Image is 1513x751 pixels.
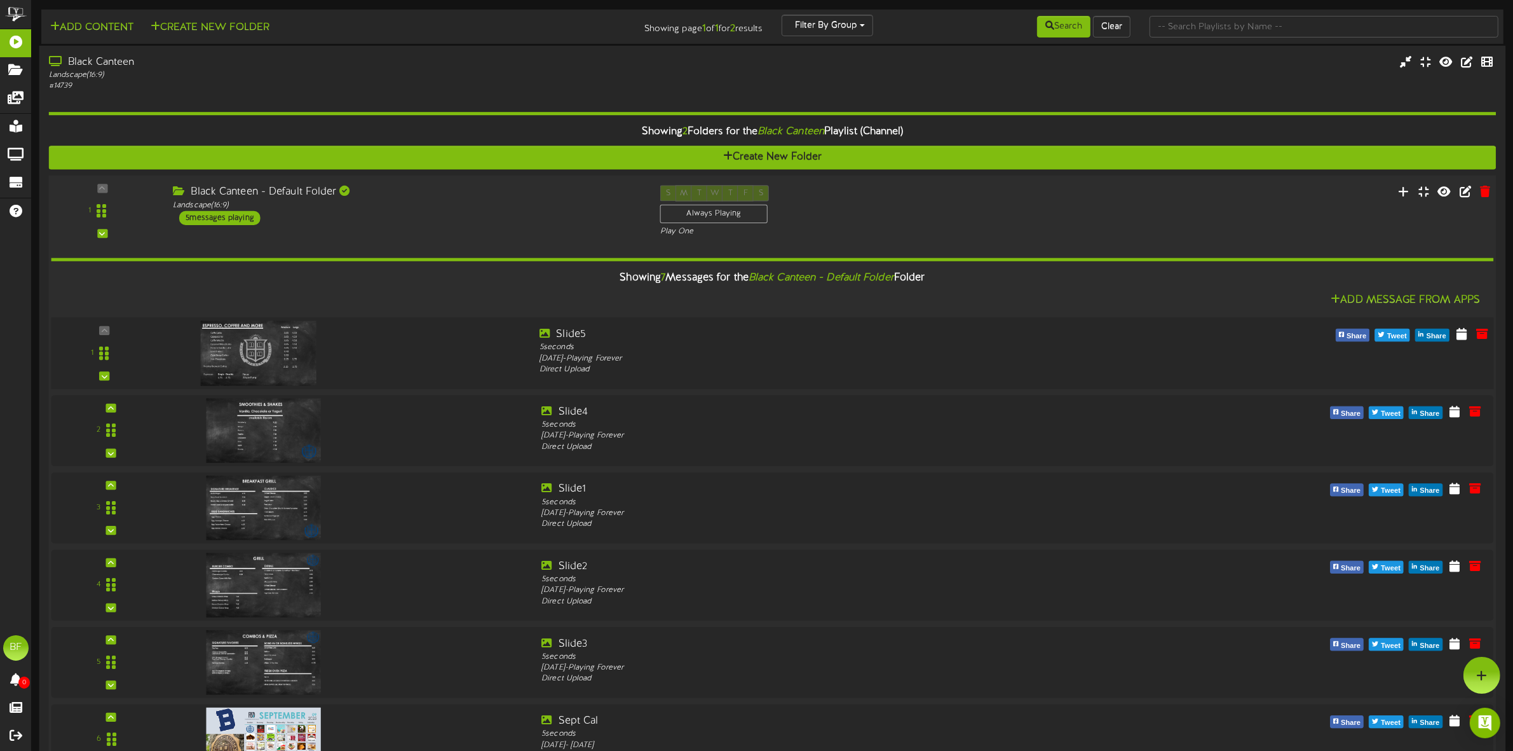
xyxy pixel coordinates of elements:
[682,126,688,137] span: 2
[541,441,1123,452] div: Direct Upload
[1375,329,1410,341] button: Tweet
[1330,483,1364,496] button: Share
[41,265,1503,292] div: Showing Messages for the Folder
[206,476,320,540] img: 580212ec-9bfb-4034-b371-25bc592df68d.jpg
[1409,561,1442,574] button: Share
[49,55,641,70] div: Black Canteen
[730,23,735,34] strong: 2
[541,651,1123,662] div: 5 seconds
[541,431,1123,441] div: [DATE] - Playing Forever
[1344,329,1369,343] span: Share
[757,126,824,137] i: Black Canteen
[1338,562,1363,575] span: Share
[715,23,719,34] strong: 1
[1417,562,1442,575] span: Share
[1338,484,1363,498] span: Share
[1417,638,1442,652] span: Share
[1378,484,1403,498] span: Tweet
[1330,561,1364,574] button: Share
[1470,708,1500,738] div: Open Intercom Messenger
[539,327,1127,342] div: Slide5
[1336,329,1370,341] button: Share
[1369,715,1404,728] button: Tweet
[1409,638,1442,651] button: Share
[527,15,773,36] div: Showing page of for results
[1417,716,1442,730] span: Share
[541,714,1123,729] div: Sept Cal
[1093,16,1130,38] button: Clear
[1327,292,1484,308] button: Add Message From Apps
[1369,483,1404,496] button: Tweet
[97,734,101,745] div: 6
[702,23,706,34] strong: 1
[660,226,1007,237] div: Play One
[18,677,30,689] span: 0
[541,497,1123,507] div: 5 seconds
[1150,16,1498,38] input: -- Search Playlists by Name --
[1378,562,1403,575] span: Tweet
[173,200,641,210] div: Landscape ( 16:9 )
[49,70,641,81] div: Landscape ( 16:9 )
[1417,407,1442,421] span: Share
[541,420,1123,431] div: 5 seconds
[206,398,320,462] img: 43ec7098-37ac-4ef1-80b3-ae11305711d0.jpg
[661,272,665,284] span: 7
[1338,716,1363,730] span: Share
[147,20,273,36] button: Create New Folder
[539,353,1127,364] div: [DATE] - Playing Forever
[1378,407,1403,421] span: Tweet
[541,574,1123,585] div: 5 seconds
[1417,484,1442,498] span: Share
[1369,406,1404,419] button: Tweet
[541,740,1123,750] div: [DATE] - [DATE]
[541,729,1123,740] div: 5 seconds
[1330,715,1364,728] button: Share
[541,560,1123,574] div: Slide2
[541,482,1123,497] div: Slide1
[1330,638,1364,651] button: Share
[541,405,1123,420] div: Slide4
[1385,329,1409,343] span: Tweet
[782,15,873,36] button: Filter By Group
[1369,561,1404,574] button: Tweet
[206,553,320,617] img: 1415801f-736c-4119-96e5-ec38e188204e.jpg
[49,81,641,92] div: # 14739
[541,585,1123,596] div: [DATE] - Playing Forever
[749,272,894,284] i: Black Canteen - Default Folder
[541,673,1123,684] div: Direct Upload
[539,342,1127,354] div: 5 seconds
[1338,638,1363,652] span: Share
[39,118,1506,146] div: Showing Folders for the Playlist (Channel)
[49,146,1496,169] button: Create New Folder
[173,185,641,200] div: Black Canteen - Default Folder
[539,364,1127,376] div: Direct Upload
[1409,483,1442,496] button: Share
[1037,16,1090,38] button: Search
[541,663,1123,673] div: [DATE] - Playing Forever
[1378,638,1403,652] span: Tweet
[541,637,1123,651] div: Slide3
[1330,406,1364,419] button: Share
[179,211,261,225] div: 5 messages playing
[46,20,137,36] button: Add Content
[1409,406,1442,419] button: Share
[1369,638,1404,651] button: Tweet
[206,630,320,694] img: 73a72793-dc47-4450-b33a-98a76cc383d2.jpg
[660,204,768,223] div: Always Playing
[541,508,1123,519] div: [DATE] - Playing Forever
[1409,715,1442,728] button: Share
[1415,329,1449,341] button: Share
[200,320,316,385] img: 461dc9a7-24dd-4152-87f3-d40cc31b07b8.jpg
[1338,407,1363,421] span: Share
[541,596,1123,607] div: Direct Upload
[541,519,1123,530] div: Direct Upload
[1378,716,1403,730] span: Tweet
[1424,329,1449,343] span: Share
[3,635,29,661] div: BF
